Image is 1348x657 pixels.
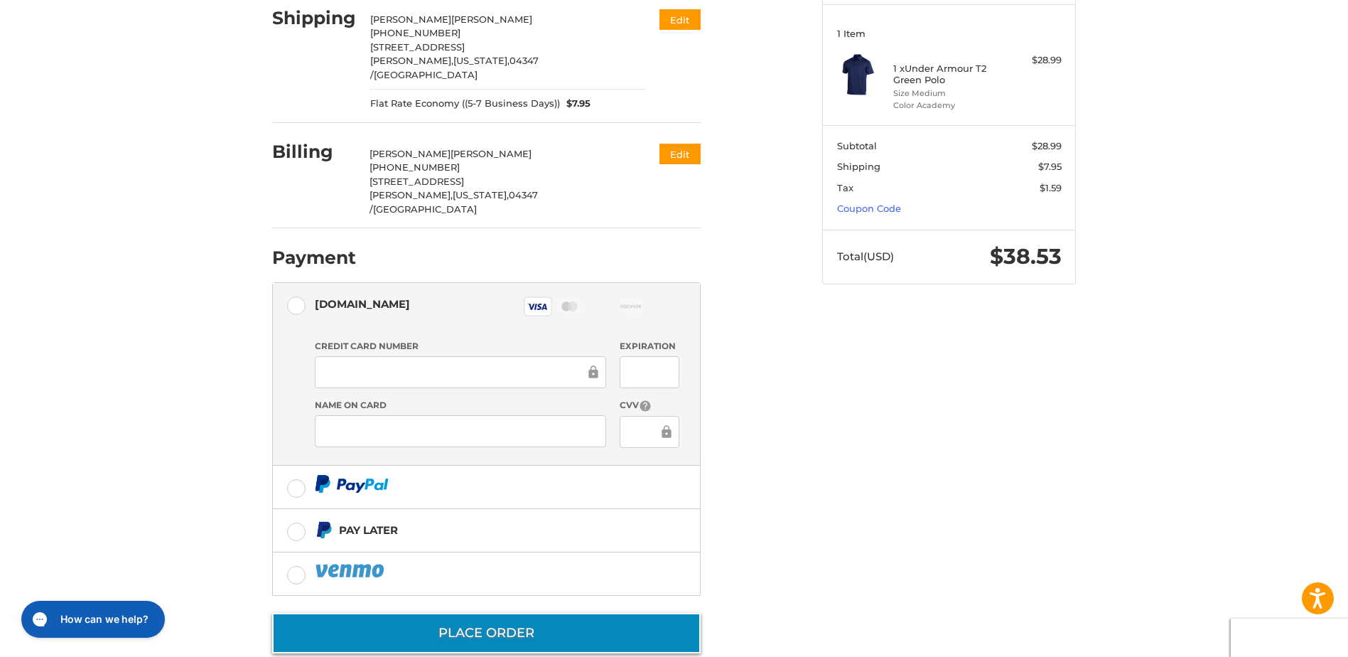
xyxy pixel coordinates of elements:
[453,189,509,201] span: [US_STATE],
[370,14,451,25] span: [PERSON_NAME]
[315,521,333,539] img: Pay Later icon
[837,28,1062,39] h3: 1 Item
[837,182,853,193] span: Tax
[837,203,901,214] a: Coupon Code
[659,9,701,30] button: Edit
[620,340,679,353] label: Expiration
[1231,619,1348,657] iframe: Google Customer Reviews
[370,41,465,53] span: [STREET_ADDRESS]
[370,27,460,38] span: [PHONE_NUMBER]
[1040,182,1062,193] span: $1.59
[451,14,532,25] span: [PERSON_NAME]
[373,203,477,215] span: [GEOGRAPHIC_DATA]
[370,55,453,66] span: [PERSON_NAME],
[560,97,591,111] span: $7.95
[370,189,453,201] span: [PERSON_NAME],
[837,140,877,151] span: Subtotal
[272,141,355,163] h2: Billing
[370,176,464,187] span: [STREET_ADDRESS]
[315,562,387,579] img: PayPal icon
[315,399,606,412] label: Name on Card
[837,250,894,263] span: Total (USD)
[374,69,478,80] span: [GEOGRAPHIC_DATA]
[1005,53,1062,68] div: $28.99
[370,97,560,111] span: Flat Rate Economy ((5-7 Business Days))
[837,161,880,172] span: Shipping
[339,518,398,542] div: Pay Later
[453,55,509,66] span: [US_STATE],
[451,148,532,159] span: [PERSON_NAME]
[370,55,539,80] span: 04347 /
[990,243,1062,269] span: $38.53
[315,475,389,493] img: PayPal icon
[315,292,410,316] div: [DOMAIN_NAME]
[315,340,606,353] label: Credit Card Number
[272,613,701,653] button: Place Order
[370,161,460,173] span: [PHONE_NUMBER]
[370,148,451,159] span: [PERSON_NAME]
[1032,140,1062,151] span: $28.99
[893,63,1002,86] h4: 1 x Under Armour T2 Green Polo
[272,247,356,269] h2: Payment
[893,87,1002,100] li: Size Medium
[893,100,1002,112] li: Color Academy
[1038,161,1062,172] span: $7.95
[659,144,701,164] button: Edit
[14,596,169,643] iframe: Gorgias live chat messenger
[620,399,679,412] label: CVV
[272,7,356,29] h2: Shipping
[370,189,538,215] span: 04347 /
